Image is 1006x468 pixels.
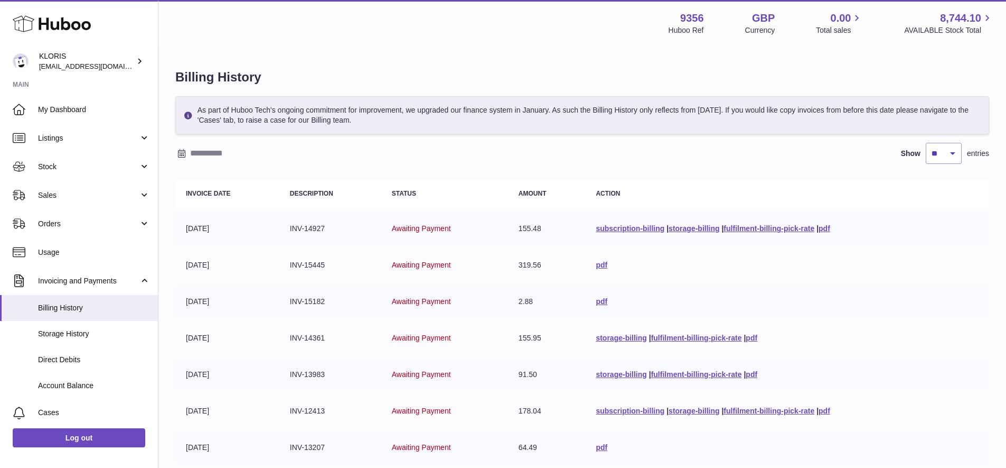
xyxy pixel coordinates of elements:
a: storage-billing [669,224,719,233]
span: | [744,370,746,379]
a: 0.00 Total sales [816,11,863,35]
strong: Action [596,190,620,197]
span: Awaiting Payment [392,297,451,306]
a: 8,744.10 AVAILABLE Stock Total [904,11,993,35]
div: KLORIS [39,51,134,71]
td: 178.04 [508,396,586,427]
span: Orders [38,219,139,229]
td: 155.48 [508,213,586,244]
span: Storage History [38,329,150,339]
a: storage-billing [596,370,646,379]
span: | [649,334,651,342]
span: Stock [38,162,139,172]
span: Usage [38,247,150,258]
span: | [816,224,819,233]
a: pdf [746,334,757,342]
span: | [721,224,723,233]
span: | [721,407,723,415]
td: INV-15445 [279,250,381,281]
span: Awaiting Payment [392,224,451,233]
a: fulfilment-billing-pick-rate [723,407,814,415]
strong: GBP [752,11,775,25]
strong: Status [392,190,416,197]
span: Billing History [38,303,150,313]
a: pdf [819,407,830,415]
td: [DATE] [175,432,279,463]
div: As part of Huboo Tech's ongoing commitment for improvement, we upgraded our finance system in Jan... [175,96,989,134]
td: INV-14927 [279,213,381,244]
span: 8,744.10 [940,11,981,25]
span: My Dashboard [38,105,150,115]
a: pdf [596,297,607,306]
span: | [666,224,669,233]
span: | [744,334,746,342]
span: Awaiting Payment [392,261,451,269]
span: Awaiting Payment [392,443,451,452]
td: 91.50 [508,359,586,390]
span: [EMAIL_ADDRESS][DOMAIN_NAME] [39,62,155,70]
a: fulfilment-billing-pick-rate [651,334,742,342]
td: [DATE] [175,396,279,427]
span: 0.00 [831,11,851,25]
td: INV-13983 [279,359,381,390]
td: [DATE] [175,286,279,317]
strong: Amount [519,190,547,197]
div: Huboo Ref [669,25,704,35]
td: 64.49 [508,432,586,463]
a: storage-billing [669,407,719,415]
td: 155.95 [508,323,586,354]
span: | [666,407,669,415]
span: Invoicing and Payments [38,276,139,286]
td: 319.56 [508,250,586,281]
span: Total sales [816,25,863,35]
a: fulfilment-billing-pick-rate [723,224,814,233]
td: 2.88 [508,286,586,317]
a: pdf [596,443,607,452]
a: storage-billing [596,334,646,342]
td: [DATE] [175,359,279,390]
a: pdf [819,224,830,233]
td: [DATE] [175,323,279,354]
h1: Billing History [175,69,989,86]
img: huboo@kloriscbd.com [13,53,29,69]
span: AVAILABLE Stock Total [904,25,993,35]
a: fulfilment-billing-pick-rate [651,370,742,379]
span: | [816,407,819,415]
span: Account Balance [38,381,150,391]
strong: 9356 [680,11,704,25]
a: Log out [13,428,145,447]
a: pdf [596,261,607,269]
a: subscription-billing [596,407,664,415]
span: Sales [38,190,139,200]
span: Direct Debits [38,355,150,365]
td: INV-15182 [279,286,381,317]
td: [DATE] [175,213,279,244]
td: INV-14361 [279,323,381,354]
span: entries [967,149,989,159]
strong: Invoice Date [186,190,230,197]
a: subscription-billing [596,224,664,233]
span: Listings [38,133,139,143]
span: Awaiting Payment [392,334,451,342]
strong: Description [290,190,333,197]
span: | [649,370,651,379]
span: Awaiting Payment [392,370,451,379]
span: Awaiting Payment [392,407,451,415]
td: [DATE] [175,250,279,281]
div: Currency [745,25,775,35]
td: INV-12413 [279,396,381,427]
a: pdf [746,370,757,379]
label: Show [901,149,920,159]
td: INV-13207 [279,432,381,463]
span: Cases [38,408,150,418]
